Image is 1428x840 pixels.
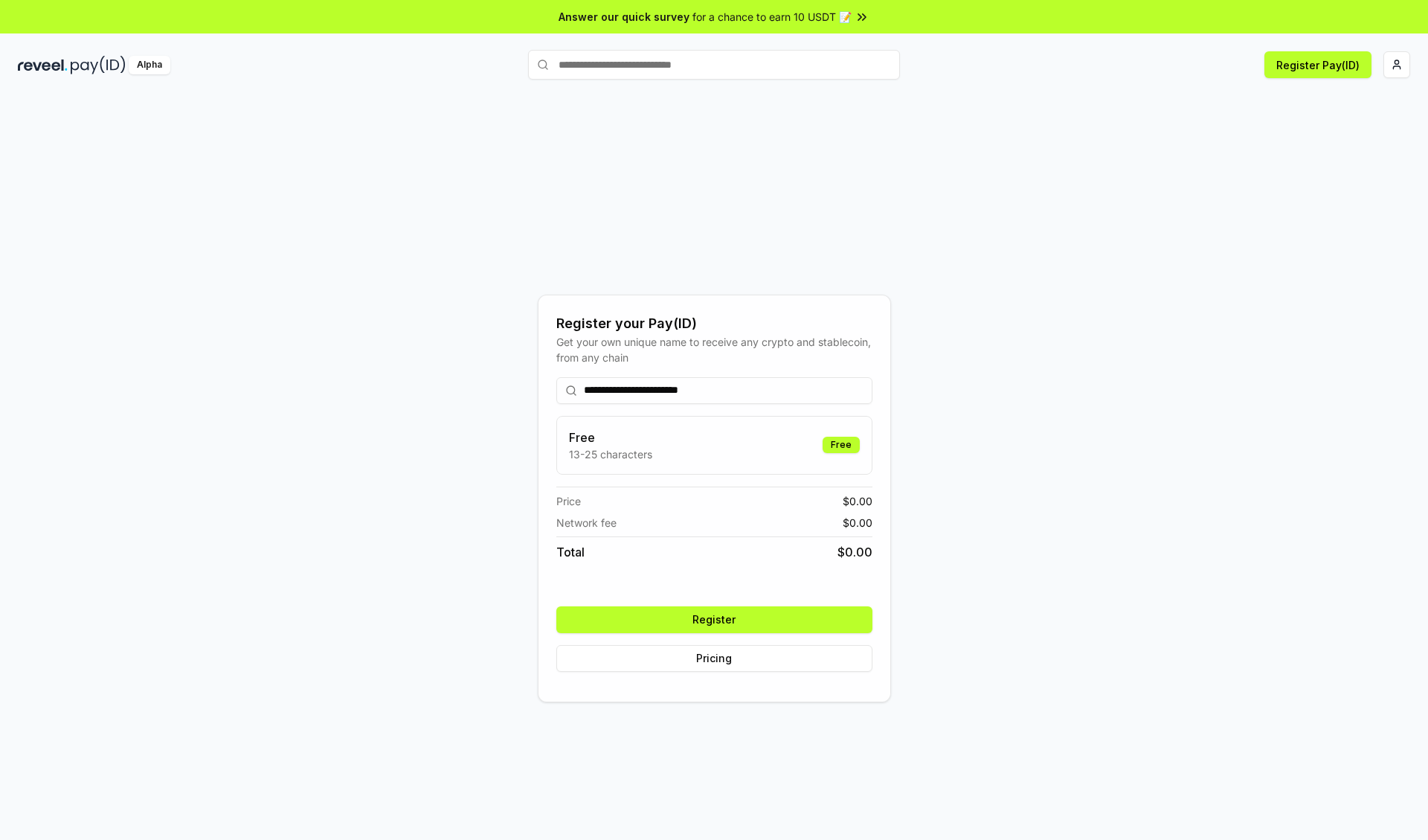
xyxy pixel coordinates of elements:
[129,56,170,74] div: Alpha
[71,56,126,74] img: pay_id
[692,9,852,25] span: for a chance to earn 10 USDT 📝
[559,9,689,25] span: Answer our quick survey
[843,515,872,530] span: $ 0.00
[556,334,872,365] div: Get your own unique name to receive any crypto and stablecoin, from any chain
[556,606,872,633] button: Register
[556,493,581,509] span: Price
[837,543,872,561] span: $ 0.00
[18,56,68,74] img: reveel_dark
[569,429,652,446] h3: Free
[569,446,652,462] p: 13-25 characters
[556,543,585,561] span: Total
[1264,51,1371,78] button: Register Pay(ID)
[556,515,617,530] span: Network fee
[843,493,872,509] span: $ 0.00
[556,645,872,672] button: Pricing
[556,313,872,334] div: Register your Pay(ID)
[823,437,860,453] div: Free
